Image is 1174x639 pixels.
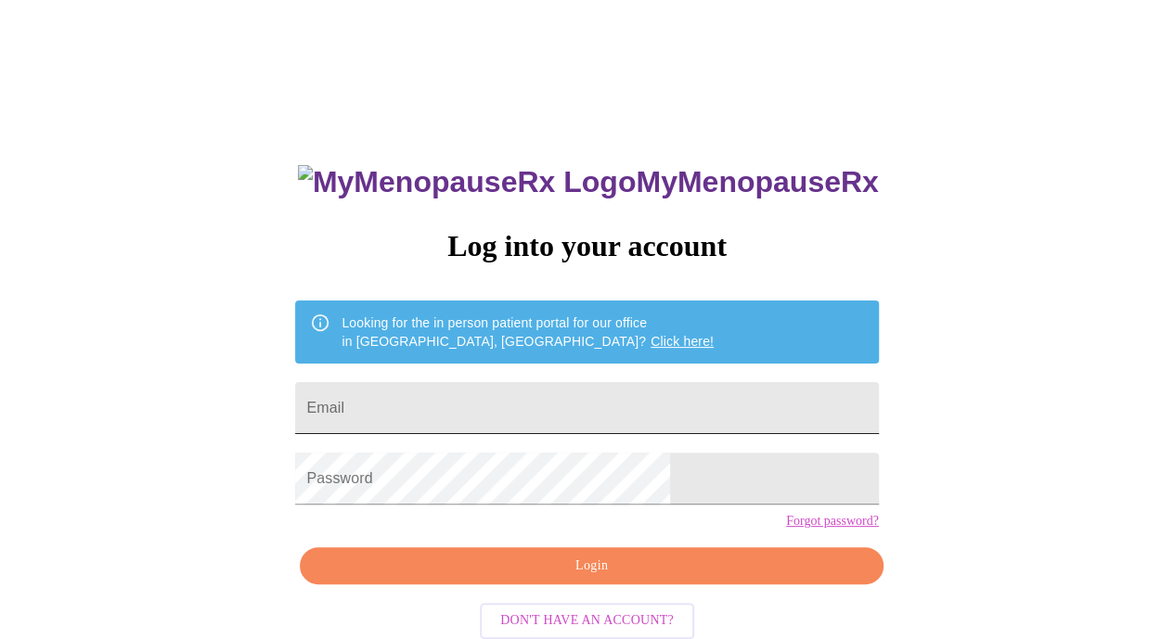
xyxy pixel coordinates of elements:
[786,514,879,529] a: Forgot password?
[295,229,878,263] h3: Log into your account
[480,603,694,639] button: Don't have an account?
[475,611,699,627] a: Don't have an account?
[342,306,714,358] div: Looking for the in person patient portal for our office in [GEOGRAPHIC_DATA], [GEOGRAPHIC_DATA]?
[651,334,714,349] a: Click here!
[300,547,883,585] button: Login
[500,609,674,633] span: Don't have an account?
[298,165,879,199] h3: MyMenopauseRx
[321,555,861,578] span: Login
[298,165,636,199] img: MyMenopauseRx Logo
